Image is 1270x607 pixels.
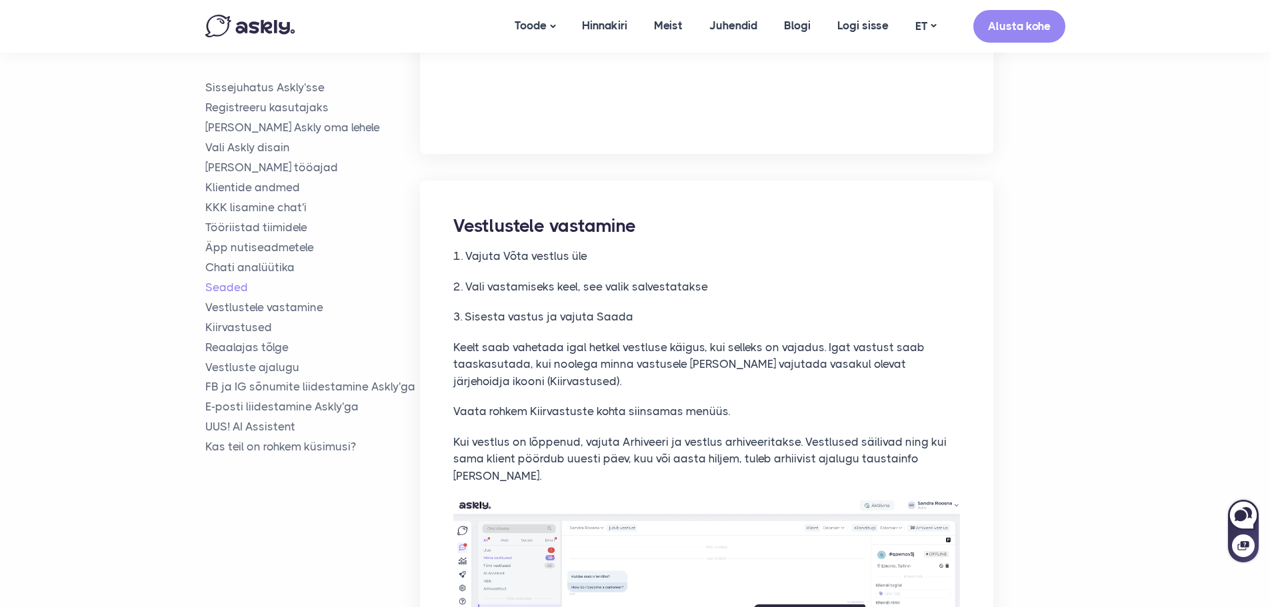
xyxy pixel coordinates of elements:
a: Seaded [205,279,421,295]
a: Äpp nutiseadmetele [205,240,421,255]
h2: Vestlustele vastamine [453,214,960,238]
a: UUS! AI Assistent [205,419,421,434]
a: [PERSON_NAME] Askly oma lehele [205,120,421,135]
p: Vaata rohkem Kiirvastuste kohta siinsamas menüüs. [453,403,960,420]
a: [PERSON_NAME] tööajad [205,160,421,175]
a: Chati analüütika [205,259,421,275]
p: 3. Sisesta vastus ja vajuta Saada [453,308,960,326]
a: KKK lisamine chat'i [205,200,421,215]
a: Kiirvastused [205,319,421,334]
a: E-posti liidestamine Askly'ga [205,399,421,414]
p: Keelt saab vahetada igal hetkel vestluse käigus, kui selleks on vajadus. Igat vastust saab taaska... [453,339,960,390]
a: Klientide andmed [205,180,421,195]
a: FB ja IG sõnumite liidestamine Askly'ga [205,379,421,394]
iframe: Askly chat [1227,497,1260,564]
p: 2. Vali vastamiseks keel, see valik salvestatakse [453,279,960,296]
img: Askly [205,15,295,37]
a: Vestluste ajalugu [205,359,421,374]
a: Vestlustele vastamine [205,299,421,314]
a: Reaalajas tõlge [205,339,421,354]
a: ET [902,17,949,36]
a: Alusta kohe [973,10,1065,43]
p: 1. Vajuta Võta vestlus üle [453,248,960,265]
p: Kui vestlus on lõppenud, vajuta Arhiveeri ja vestlus arhiveeritakse. Vestlused säilivad ning kui ... [453,434,960,485]
a: Registreeru kasutajaks [205,100,421,115]
a: Kas teil on rohkem küsimusi? [205,439,421,454]
a: Vali Askly disain [205,140,421,155]
a: Tööriistad tiimidele [205,220,421,235]
a: Sissejuhatus Askly'sse [205,80,421,95]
